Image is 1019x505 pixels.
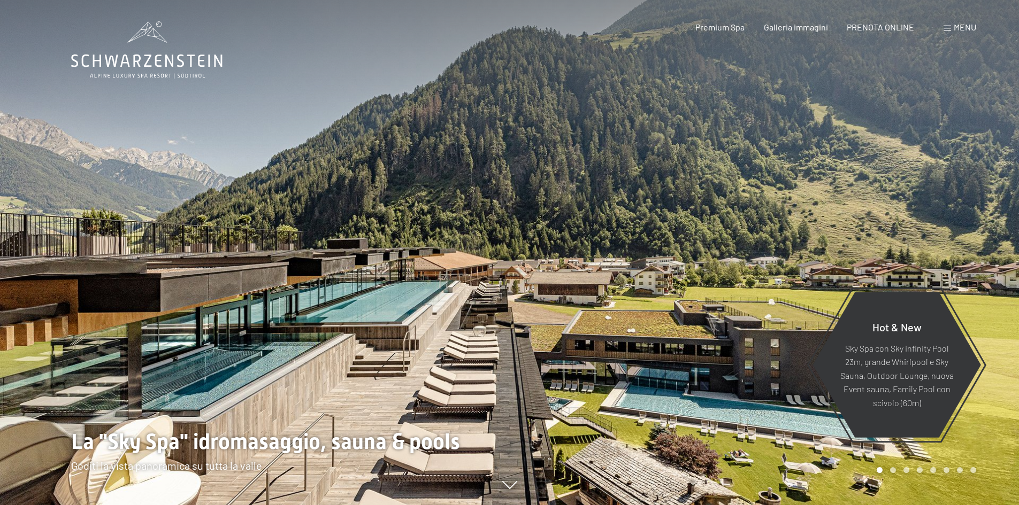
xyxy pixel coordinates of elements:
div: Carousel Page 1 (Current Slide) [877,467,883,473]
div: Carousel Page 4 [917,467,923,473]
div: Carousel Page 7 [957,467,963,473]
a: Hot & New Sky Spa con Sky infinity Pool 23m, grande Whirlpool e Sky Sauna, Outdoor Lounge, nuova ... [812,291,982,438]
p: Sky Spa con Sky infinity Pool 23m, grande Whirlpool e Sky Sauna, Outdoor Lounge, nuova Event saun... [839,341,955,409]
div: Carousel Page 6 [944,467,949,473]
div: Carousel Page 8 [970,467,976,473]
a: Galleria immagini [764,22,828,32]
span: Menu [954,22,976,32]
div: Carousel Page 2 [890,467,896,473]
div: Carousel Page 3 [903,467,909,473]
a: PRENOTA ONLINE [847,22,914,32]
span: Hot & New [872,320,922,333]
a: Premium Spa [695,22,745,32]
div: Carousel Pagination [873,467,976,473]
div: Carousel Page 5 [930,467,936,473]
